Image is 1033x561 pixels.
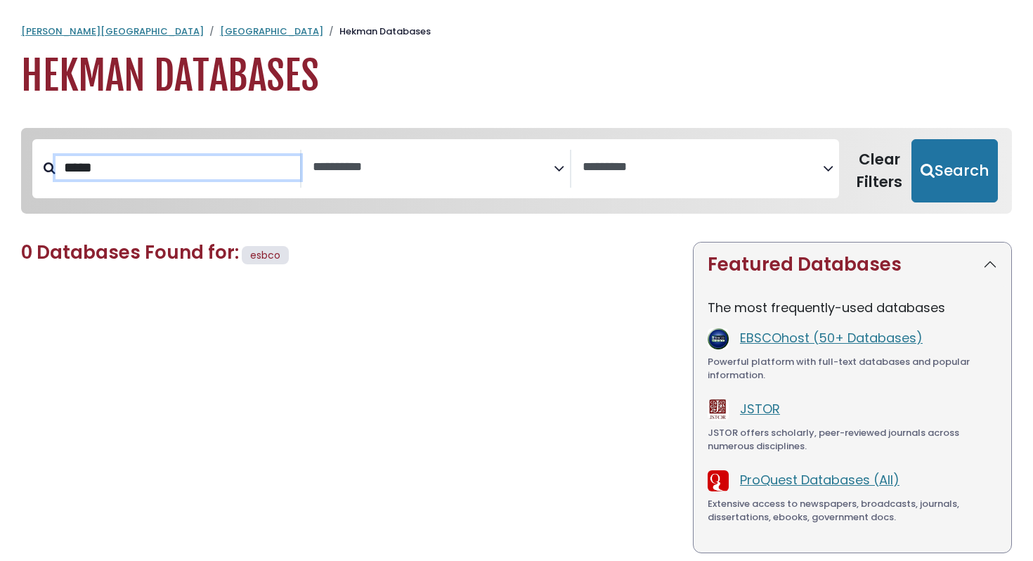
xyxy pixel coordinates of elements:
[740,471,899,489] a: ProQuest Databases (All)
[21,25,1012,39] nav: breadcrumb
[313,160,553,175] textarea: Search
[220,25,323,38] a: [GEOGRAPHIC_DATA]
[583,160,823,175] textarea: Search
[740,329,923,347] a: EBSCOhost (50+ Databases)
[847,139,911,202] button: Clear Filters
[250,248,280,262] span: esbco
[694,243,1011,287] button: Featured Databases
[911,139,998,202] button: Submit for Search Results
[56,156,300,179] input: Search database by title or keyword
[21,53,1012,100] h1: Hekman Databases
[21,25,204,38] a: [PERSON_NAME][GEOGRAPHIC_DATA]
[323,25,431,39] li: Hekman Databases
[21,128,1012,214] nav: Search filters
[708,298,997,317] p: The most frequently-used databases
[708,355,997,382] div: Powerful platform with full-text databases and popular information.
[708,497,997,524] div: Extensive access to newspapers, broadcasts, journals, dissertations, ebooks, government docs.
[708,426,997,453] div: JSTOR offers scholarly, peer-reviewed journals across numerous disciplines.
[21,240,239,265] span: 0 Databases Found for:
[740,400,780,418] a: JSTOR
